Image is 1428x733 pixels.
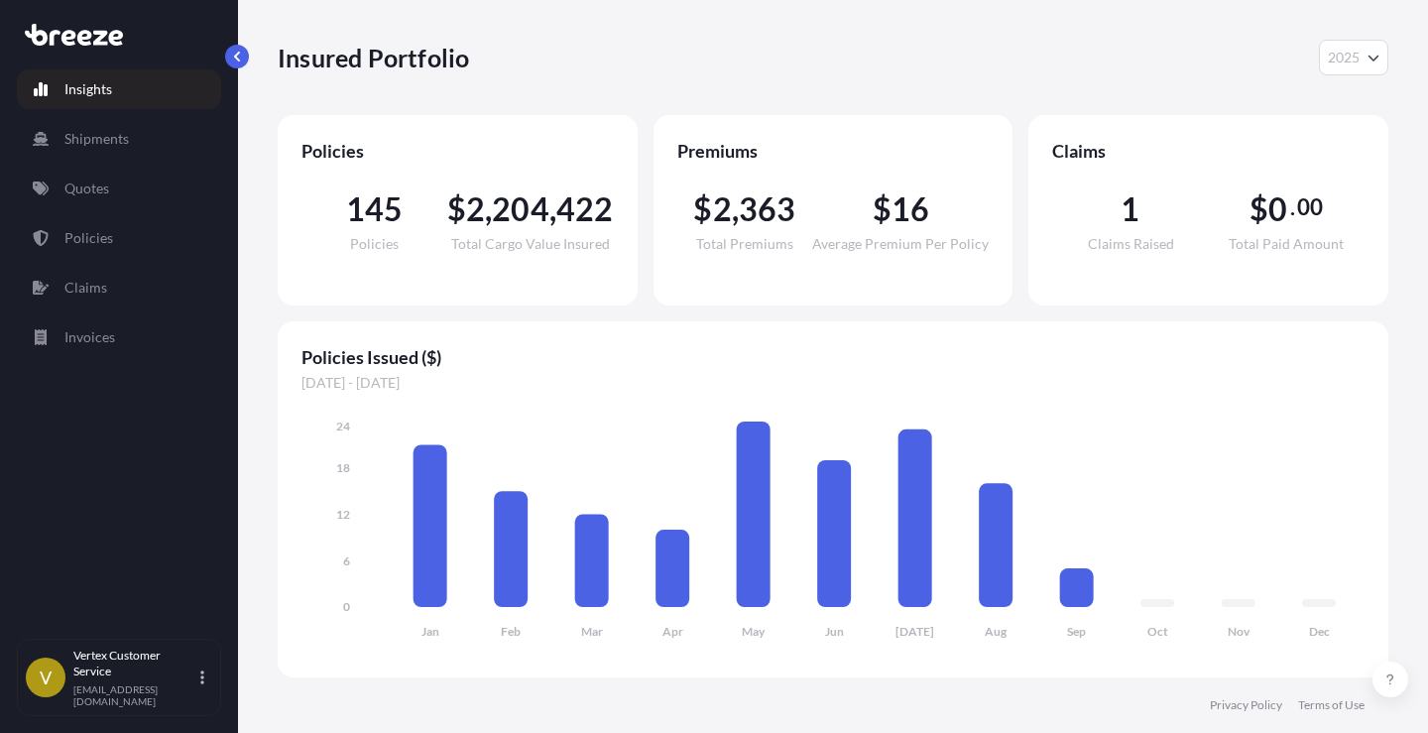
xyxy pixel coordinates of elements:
tspan: Sep [1067,624,1086,639]
a: Privacy Policy [1210,697,1282,713]
span: $ [447,193,466,225]
p: [EMAIL_ADDRESS][DOMAIN_NAME] [73,683,196,707]
tspan: Mar [581,624,603,639]
span: 2 [466,193,485,225]
span: . [1290,199,1295,215]
span: Policies [350,237,399,251]
p: Insights [64,79,112,99]
p: Insured Portfolio [278,42,469,73]
a: Claims [17,268,221,307]
p: Quotes [64,179,109,198]
span: $ [693,193,712,225]
span: 422 [556,193,614,225]
span: Average Premium Per Policy [812,237,989,251]
span: 16 [892,193,929,225]
span: V [40,668,52,687]
span: 00 [1297,199,1323,215]
tspan: Oct [1147,624,1168,639]
span: 2 [713,193,732,225]
tspan: May [742,624,766,639]
span: , [732,193,739,225]
span: 2025 [1328,48,1360,67]
span: 363 [739,193,796,225]
span: Claims [1052,139,1365,163]
p: Policies [64,228,113,248]
tspan: Jun [825,624,844,639]
span: 1 [1121,193,1139,225]
tspan: 18 [336,460,350,475]
p: Vertex Customer Service [73,648,196,679]
span: Total Cargo Value Insured [451,237,610,251]
span: Claims Raised [1088,237,1174,251]
tspan: Apr [662,624,683,639]
span: Total Premiums [696,237,793,251]
p: Invoices [64,327,115,347]
tspan: 6 [343,553,350,568]
a: Invoices [17,317,221,357]
span: 204 [492,193,549,225]
tspan: Jan [421,624,439,639]
a: Insights [17,69,221,109]
span: Total Paid Amount [1229,237,1344,251]
p: Claims [64,278,107,298]
a: Quotes [17,169,221,208]
span: $ [873,193,892,225]
tspan: Dec [1309,624,1330,639]
span: Policies [301,139,614,163]
span: , [549,193,556,225]
span: , [485,193,492,225]
tspan: 12 [336,507,350,522]
span: [DATE] - [DATE] [301,373,1365,393]
p: Shipments [64,129,129,149]
button: Year Selector [1319,40,1388,75]
a: Shipments [17,119,221,159]
tspan: Aug [985,624,1008,639]
tspan: 24 [336,419,350,433]
span: 0 [1268,193,1287,225]
tspan: 0 [343,599,350,614]
tspan: Feb [501,624,521,639]
span: Premiums [677,139,990,163]
a: Terms of Use [1298,697,1365,713]
span: $ [1249,193,1268,225]
tspan: Nov [1228,624,1250,639]
tspan: [DATE] [895,624,934,639]
a: Policies [17,218,221,258]
span: Policies Issued ($) [301,345,1365,369]
span: 145 [346,193,404,225]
